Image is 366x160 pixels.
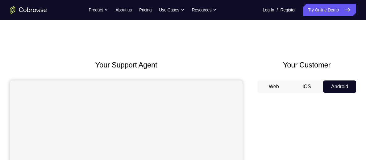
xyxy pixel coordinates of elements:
[139,4,152,16] a: Pricing
[277,6,278,14] span: /
[281,4,296,16] a: Register
[10,6,47,14] a: Go to the home page
[257,59,356,71] h2: Your Customer
[257,80,290,93] button: Web
[263,4,274,16] a: Log In
[89,4,108,16] button: Product
[323,80,356,93] button: Android
[10,59,243,71] h2: Your Support Agent
[303,4,356,16] a: Try Online Demo
[192,4,217,16] button: Resources
[159,4,184,16] button: Use Cases
[290,80,323,93] button: iOS
[115,4,131,16] a: About us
